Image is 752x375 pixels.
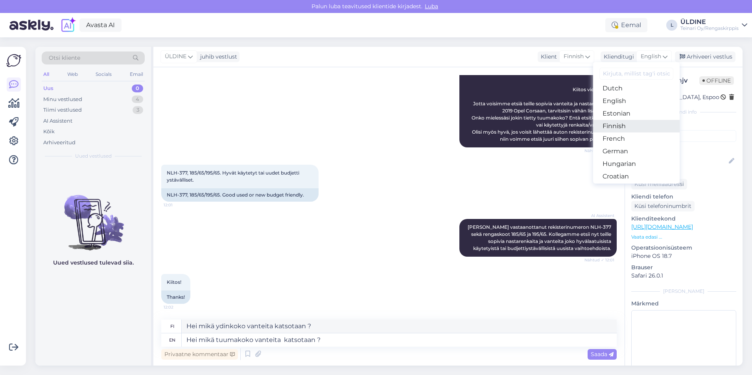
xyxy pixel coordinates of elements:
textarea: Hei mikä ydinkoko vanteita katsotaan ? [182,320,617,333]
div: Küsi meiliaadressi [631,179,687,189]
span: ÜLDINE [165,52,186,61]
a: Finnish [593,120,680,132]
input: Lisa tag [631,130,736,142]
p: Operatsioonisüsteem [631,244,736,252]
p: Kliendi telefon [631,193,736,201]
img: Askly Logo [6,53,21,68]
span: 12:02 [164,304,193,310]
img: No chats [35,181,151,252]
span: English [641,52,661,61]
div: Privaatne kommentaar [161,349,238,360]
img: explore-ai [60,17,76,33]
p: Vaata edasi ... [631,233,736,241]
div: Klient [538,53,557,61]
div: 4 [132,96,143,103]
div: 3 [133,106,143,114]
span: AI Assistent [585,213,614,219]
div: Minu vestlused [43,96,82,103]
p: Märkmed [631,300,736,308]
div: Tiimi vestlused [43,106,82,114]
div: All [42,69,51,79]
p: Brauser [631,263,736,272]
div: Arhiveeri vestlus [675,51,735,62]
div: Teinari Oy/Rengaskirppis [680,25,739,31]
a: Dutch [593,82,680,95]
div: [PERSON_NAME] [631,288,736,295]
span: Offline [699,76,734,85]
a: English [593,95,680,107]
span: Otsi kliente [49,54,80,62]
div: Eemal [605,18,647,32]
div: Email [128,69,145,79]
input: Kirjuta, millist tag'i otsid [599,68,673,80]
span: Kiitos! [167,279,181,285]
a: French [593,132,680,145]
span: 12:01 [164,202,193,208]
p: iPhone OS 18.7 [631,252,736,260]
a: ÜLDINETeinari Oy/Rengaskirppis [680,19,747,31]
textarea: Hei mikä tuumakoko vanteita katsotaan ? [182,333,617,347]
a: Estonian [593,107,680,120]
div: NLH-377, 185/65/195/65. Good used or new budget friendly. [161,188,319,202]
span: Nähtud ✓ 12:01 [584,257,614,263]
p: Kliendi tag'id [631,120,736,129]
a: German [593,145,680,158]
span: Luba [422,3,441,10]
p: Kliendi email [631,171,736,179]
div: L [666,20,677,31]
a: [URL][DOMAIN_NAME] [631,223,693,230]
div: Küsi telefoninumbrit [631,201,695,211]
input: Lisa nimi [632,157,727,165]
span: Finnish [564,52,584,61]
span: Uued vestlused [75,153,112,160]
p: Klienditeekond [631,215,736,223]
div: Kliendi info [631,108,736,116]
div: Thanks! [161,290,190,304]
div: Uus [43,85,53,92]
div: en [169,333,175,347]
a: Avasta AI [79,18,122,32]
div: juhib vestlust [197,53,237,61]
div: ÜLDINE [680,19,739,25]
a: Hungarian [593,158,680,170]
a: Croatian [593,170,680,183]
div: fi [170,320,174,333]
p: Uued vestlused tulevad siia. [53,259,134,267]
span: NLH-377, 185/65/195/65. Hyvät käytetyt tai uudet budjetti ystävälliset. [167,170,300,183]
div: 0 [132,85,143,92]
span: [PERSON_NAME] vastaanottanut rekisterinumeron NLH-377 sekä rengaskoot 185/65 ja 195/65. Kollegamm... [468,224,612,251]
div: Socials [94,69,113,79]
span: Saada [591,351,614,358]
div: Web [66,69,79,79]
p: Safari 26.0.1 [631,272,736,280]
div: Klienditugi [601,53,634,61]
div: Arhiveeritud [43,139,76,147]
div: AI Assistent [43,117,72,125]
div: Kõik [43,128,55,136]
span: Nähtud ✓ 11:45 [584,148,614,154]
p: Kliendi nimi [631,145,736,153]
